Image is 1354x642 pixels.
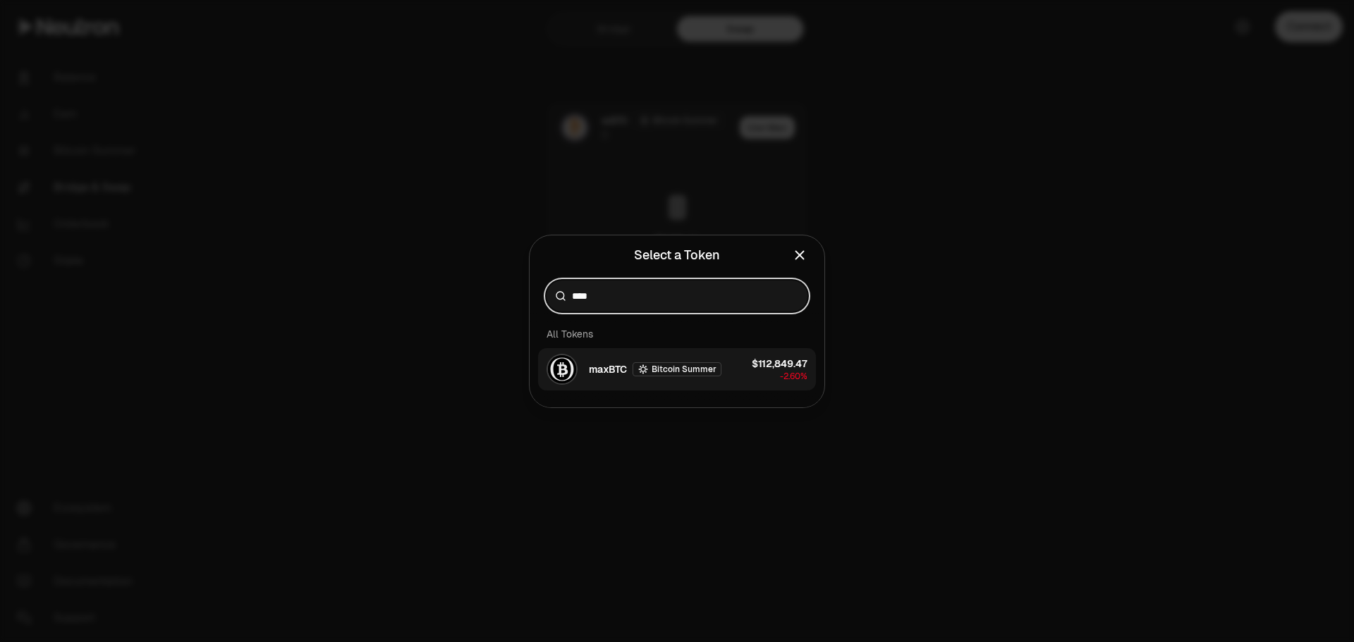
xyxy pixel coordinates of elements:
[780,371,807,382] span: -2.60%
[633,362,721,376] button: Bitcoin Summer
[589,362,627,376] span: maxBTC
[752,357,807,371] div: $112,849.47
[792,245,807,265] button: Close
[548,355,576,383] img: maxBTC Logo
[538,320,816,348] div: All Tokens
[538,348,816,390] button: maxBTC LogomaxBTCBitcoin Summer$112,849.47-2.60%
[634,245,720,265] div: Select a Token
